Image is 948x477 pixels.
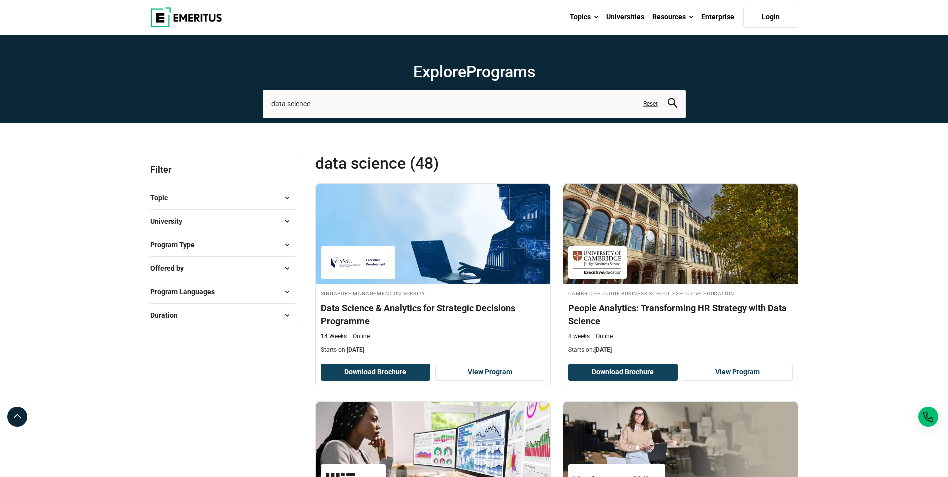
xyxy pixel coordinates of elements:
span: Topic [150,192,176,203]
span: [DATE] [347,346,364,353]
p: Online [349,332,370,341]
p: Starts on: [321,346,545,354]
p: 14 Weeks [321,332,347,341]
h4: Data Science & Analytics for Strategic Decisions Programme [321,302,545,327]
p: 8 weeks [568,332,590,341]
h4: Cambridge Judge Business School Executive Education [568,289,793,297]
span: Program Languages [150,286,223,297]
span: Offered by [150,263,192,274]
h4: People Analytics: Transforming HR Strategy with Data Science [568,302,793,327]
button: Download Brochure [568,364,678,381]
a: Reset search [643,100,658,108]
img: People Analytics: Transforming HR Strategy with Data Science | Online Data Science and Analytics ... [563,184,798,284]
button: Duration [150,308,295,323]
a: Login [743,7,798,28]
p: Online [592,332,613,341]
button: search [668,98,678,110]
p: Starts on: [568,346,793,354]
img: Cambridge Judge Business School Executive Education [573,251,622,274]
span: University [150,216,190,227]
button: Download Brochure [321,364,431,381]
button: Program Type [150,237,295,252]
input: search-page [263,90,686,118]
button: Topic [150,190,295,205]
button: University [150,214,295,229]
a: Data Science and Analytics Course by Singapore Management University - September 30, 2025 Singapo... [316,184,550,359]
button: Program Languages [150,284,295,299]
a: View Program [683,364,793,381]
button: Offered by [150,261,295,276]
p: Filter [150,153,295,186]
span: Programs [466,62,535,81]
img: Data Science & Analytics for Strategic Decisions Programme | Online Data Science and Analytics Co... [316,184,550,284]
img: Singapore Management University [326,251,391,274]
a: Data Science and Analytics Course by Cambridge Judge Business School Executive Education - Septem... [563,184,798,359]
span: [DATE] [594,346,612,353]
span: data science (48) [315,153,557,173]
h4: Singapore Management University [321,289,545,297]
a: search [668,101,678,110]
span: Duration [150,310,186,321]
a: View Program [435,364,545,381]
span: Program Type [150,239,203,250]
h1: Explore [263,62,686,82]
